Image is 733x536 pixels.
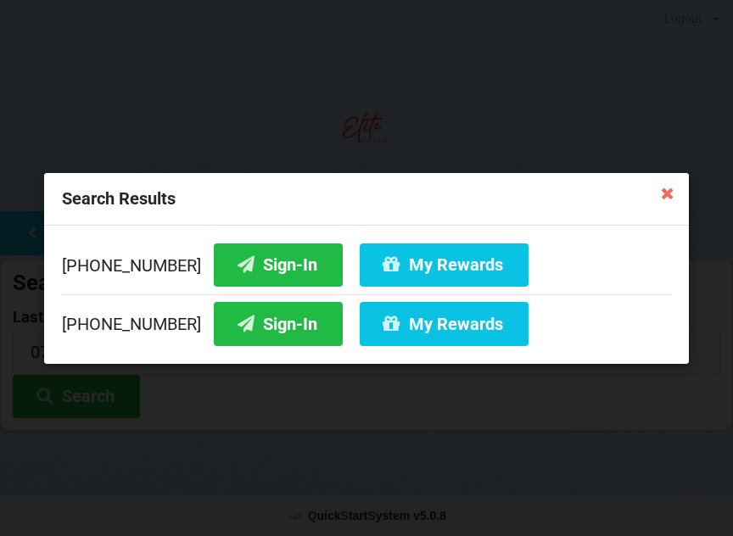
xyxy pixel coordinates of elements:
button: Sign-In [214,243,343,286]
div: Search Results [44,173,689,226]
button: My Rewards [360,243,529,286]
div: [PHONE_NUMBER] [62,293,671,345]
div: [PHONE_NUMBER] [62,243,671,293]
button: Sign-In [214,302,343,345]
button: My Rewards [360,302,529,345]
